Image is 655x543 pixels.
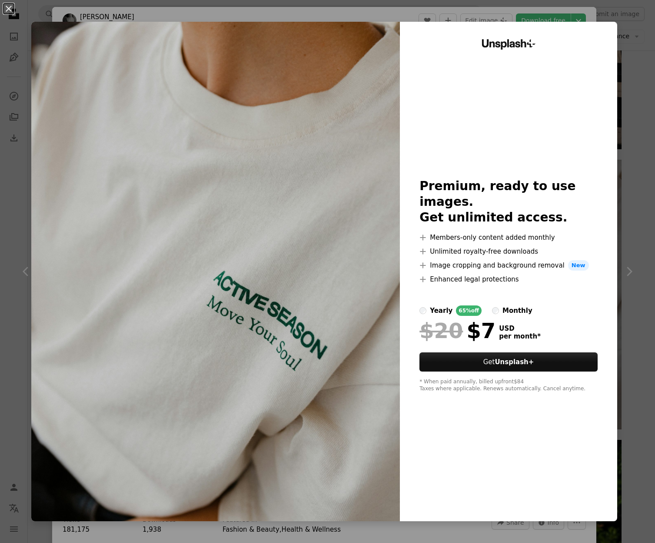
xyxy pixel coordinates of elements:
div: * When paid annually, billed upfront $84 Taxes where applicable. Renews automatically. Cancel any... [419,379,598,392]
li: Members-only content added monthly [419,232,598,243]
div: monthly [502,305,532,316]
div: yearly [430,305,452,316]
li: Image cropping and background removal [419,260,598,271]
strong: Unsplash+ [495,358,534,366]
button: GetUnsplash+ [419,352,598,372]
input: monthly [492,307,499,314]
span: USD [499,325,541,332]
span: New [568,260,589,271]
span: $20 [419,319,463,342]
li: Unlimited royalty-free downloads [419,246,598,257]
input: yearly65%off [419,307,426,314]
span: per month * [499,332,541,340]
li: Enhanced legal protections [419,274,598,285]
div: $7 [419,319,495,342]
h2: Premium, ready to use images. Get unlimited access. [419,178,598,225]
div: 65% off [456,305,482,316]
